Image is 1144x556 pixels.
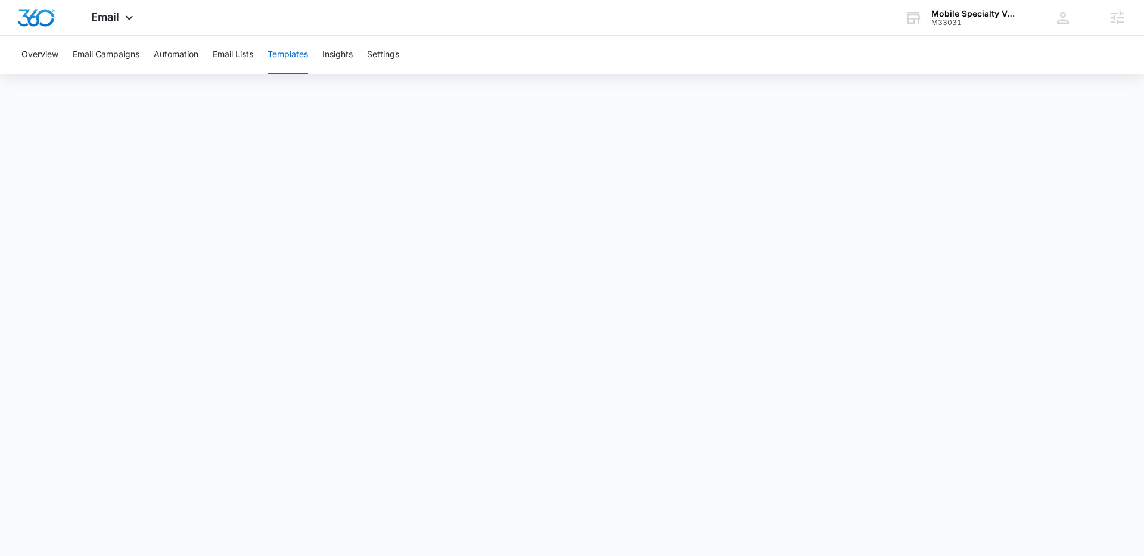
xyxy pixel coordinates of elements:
[322,36,353,74] button: Insights
[931,9,1018,18] div: account name
[154,36,198,74] button: Automation
[213,36,253,74] button: Email Lists
[21,36,58,74] button: Overview
[367,36,399,74] button: Settings
[931,18,1018,27] div: account id
[268,36,308,74] button: Templates
[73,36,139,74] button: Email Campaigns
[91,11,119,23] span: Email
